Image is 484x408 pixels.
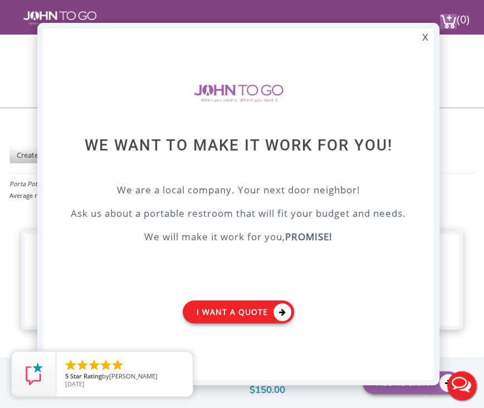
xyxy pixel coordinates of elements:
[194,84,283,102] img: logo of viptogo
[70,372,102,380] span: Star Rating
[111,358,124,372] li: 
[71,229,406,247] p: We will make it work for you,
[65,373,184,381] span: by
[109,372,158,380] span: [PERSON_NAME]
[417,28,434,47] div: X
[71,206,406,224] p: Ask us about a portable restroom that will fit your budget and needs.
[71,136,406,182] div: We want to make it work for you!
[285,230,333,243] b: PROMISE!
[99,358,113,372] li: 
[183,300,294,323] a: I want a Quote
[87,358,101,372] li: 
[76,358,89,372] li: 
[23,363,45,385] img: Review Rating
[439,363,484,408] button: Live Chat
[71,182,406,200] p: We are a local company. Your next door neighbor!
[65,372,69,380] span: 5
[64,358,77,372] li: 
[65,380,85,388] span: [DATE]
